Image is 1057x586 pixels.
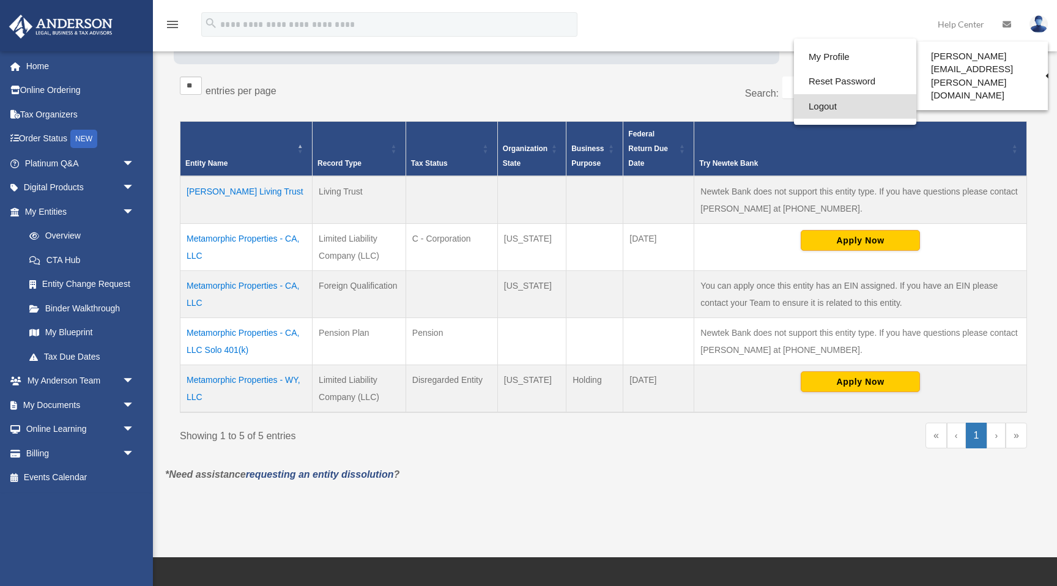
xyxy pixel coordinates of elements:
td: Limited Liability Company (LLC) [313,224,406,271]
td: You can apply once this entity has an EIN assigned. If you have an EIN please contact your Team t... [694,271,1027,318]
span: Entity Name [185,159,228,168]
a: Tax Due Dates [17,344,147,369]
td: Foreign Qualification [313,271,406,318]
td: Limited Liability Company (LLC) [313,365,406,413]
th: Federal Return Due Date: Activate to sort [623,122,694,177]
a: Tax Organizers [9,102,153,127]
th: Try Newtek Bank : Activate to sort [694,122,1027,177]
a: menu [165,21,180,32]
a: My Profile [794,45,916,70]
a: Online Ordering [9,78,153,103]
td: Metamorphic Properties - CA, LLC Solo 401(k) [180,318,313,365]
a: 1 [966,423,987,448]
td: [PERSON_NAME] Living Trust [180,176,313,224]
a: Billingarrow_drop_down [9,441,153,465]
td: [US_STATE] [497,365,566,413]
a: My Blueprint [17,321,147,345]
a: [PERSON_NAME][EMAIL_ADDRESS][PERSON_NAME][DOMAIN_NAME] [916,45,1048,107]
td: Metamorphic Properties - CA, LLC [180,224,313,271]
img: Anderson Advisors Platinum Portal [6,15,116,39]
a: Overview [17,224,141,248]
span: arrow_drop_down [122,176,147,201]
a: Previous [947,423,966,448]
button: Apply Now [801,230,920,251]
a: Online Learningarrow_drop_down [9,417,153,442]
button: Apply Now [801,371,920,392]
td: Metamorphic Properties - CA, LLC [180,271,313,318]
a: First [925,423,947,448]
a: My Entitiesarrow_drop_down [9,199,147,224]
td: [DATE] [623,365,694,413]
a: Platinum Q&Aarrow_drop_down [9,151,153,176]
a: Last [1006,423,1027,448]
span: Organization State [503,144,547,168]
th: Record Type: Activate to sort [313,122,406,177]
a: Reset Password [794,69,916,94]
a: My Anderson Teamarrow_drop_down [9,369,153,393]
a: My Documentsarrow_drop_down [9,393,153,417]
th: Tax Status: Activate to sort [406,122,497,177]
td: C - Corporation [406,224,497,271]
label: Search: [745,88,779,98]
td: Pension [406,318,497,365]
a: Binder Walkthrough [17,296,147,321]
i: menu [165,17,180,32]
a: requesting an entity dissolution [246,469,394,480]
a: Order StatusNEW [9,127,153,152]
a: Entity Change Request [17,272,147,297]
span: arrow_drop_down [122,441,147,466]
span: arrow_drop_down [122,393,147,418]
span: Federal Return Due Date [628,130,668,168]
td: Metamorphic Properties - WY, LLC [180,365,313,413]
td: [US_STATE] [497,271,566,318]
div: Showing 1 to 5 of 5 entries [180,423,595,445]
span: arrow_drop_down [122,417,147,442]
i: search [204,17,218,30]
a: Next [987,423,1006,448]
span: Tax Status [411,159,448,168]
td: Newtek Bank does not support this entity type. If you have questions please contact [PERSON_NAME]... [694,176,1027,224]
img: User Pic [1029,15,1048,33]
td: [DATE] [623,224,694,271]
th: Business Purpose: Activate to sort [566,122,623,177]
th: Organization State: Activate to sort [497,122,566,177]
td: Pension Plan [313,318,406,365]
div: NEW [70,130,97,148]
span: arrow_drop_down [122,151,147,176]
a: CTA Hub [17,248,147,272]
td: Living Trust [313,176,406,224]
div: Try Newtek Bank [699,156,1008,171]
td: [US_STATE] [497,224,566,271]
span: arrow_drop_down [122,199,147,224]
th: Entity Name: Activate to invert sorting [180,122,313,177]
td: Disregarded Entity [406,365,497,413]
label: entries per page [206,86,276,96]
a: Logout [794,94,916,119]
span: Record Type [317,159,362,168]
td: Holding [566,365,623,413]
em: *Need assistance ? [165,469,399,480]
a: Events Calendar [9,465,153,490]
a: Digital Productsarrow_drop_down [9,176,153,200]
td: Newtek Bank does not support this entity type. If you have questions please contact [PERSON_NAME]... [694,318,1027,365]
span: arrow_drop_down [122,369,147,394]
span: Business Purpose [571,144,604,168]
a: Home [9,54,153,78]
